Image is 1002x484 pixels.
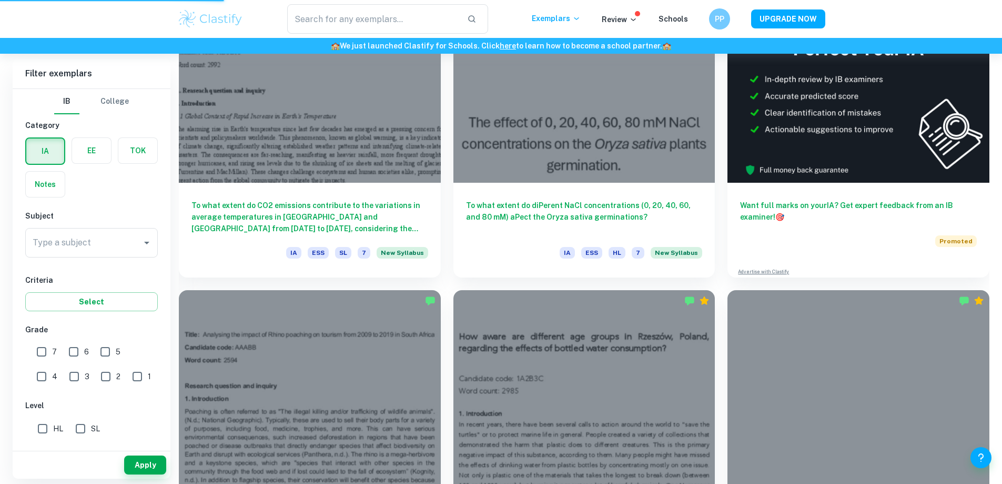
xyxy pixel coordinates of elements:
[118,138,157,163] button: TOK
[25,274,158,286] h6: Criteria
[25,210,158,222] h6: Subject
[2,40,1000,52] h6: We just launched Clastify for Schools. Click to learn how to become a school partner.
[632,247,644,259] span: 7
[52,346,57,358] span: 7
[358,247,370,259] span: 7
[602,14,637,25] p: Review
[651,247,702,265] div: Starting from the May 2026 session, the ESS IA requirements have changed. We created this exempla...
[709,8,730,29] button: PP
[738,268,789,275] a: Advertise with Clastify
[191,200,428,234] h6: To what extent do CO2 emissions contribute to the variations in average temperatures in [GEOGRAPH...
[662,42,671,50] span: 🏫
[25,120,158,131] h6: Category
[377,247,428,265] div: Starting from the May 2026 session, the ESS IA requirements have changed. We created this exempla...
[713,13,725,25] h6: PP
[659,15,688,23] a: Schools
[740,200,977,223] h6: Want full marks on your IA ? Get expert feedback from an IB examiner!
[308,247,329,259] span: ESS
[148,371,151,382] span: 1
[91,423,100,434] span: SL
[26,139,64,164] button: IA
[25,400,158,411] h6: Level
[500,42,516,50] a: here
[52,371,57,382] span: 4
[286,247,301,259] span: IA
[959,295,969,306] img: Marked
[751,9,825,28] button: UPGRADE NOW
[699,295,710,306] div: Premium
[466,200,703,234] h6: To what extent do diPerent NaCl concentrations (0, 20, 40, 60, and 80 mM) aPect the Oryza sativa ...
[177,8,244,29] img: Clastify logo
[100,89,129,114] button: College
[651,247,702,259] span: New Syllabus
[581,247,602,259] span: ESS
[124,456,166,475] button: Apply
[377,247,428,259] span: New Syllabus
[335,247,351,259] span: SL
[116,371,120,382] span: 2
[532,13,581,24] p: Exemplars
[139,235,154,250] button: Open
[331,42,340,50] span: 🏫
[609,247,625,259] span: HL
[935,235,977,247] span: Promoted
[85,371,89,382] span: 3
[72,138,111,163] button: EE
[26,172,65,197] button: Notes
[53,423,63,434] span: HL
[25,292,158,311] button: Select
[974,295,984,306] div: Premium
[970,447,991,468] button: Help and Feedback
[425,295,436,306] img: Marked
[25,324,158,335] h6: Grade
[54,89,79,114] button: IB
[287,4,459,34] input: Search for any exemplars...
[775,213,784,221] span: 🎯
[13,59,170,88] h6: Filter exemplars
[560,247,575,259] span: IA
[84,346,89,358] span: 6
[684,295,695,306] img: Marked
[54,89,129,114] div: Filter type choice
[116,346,120,358] span: 5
